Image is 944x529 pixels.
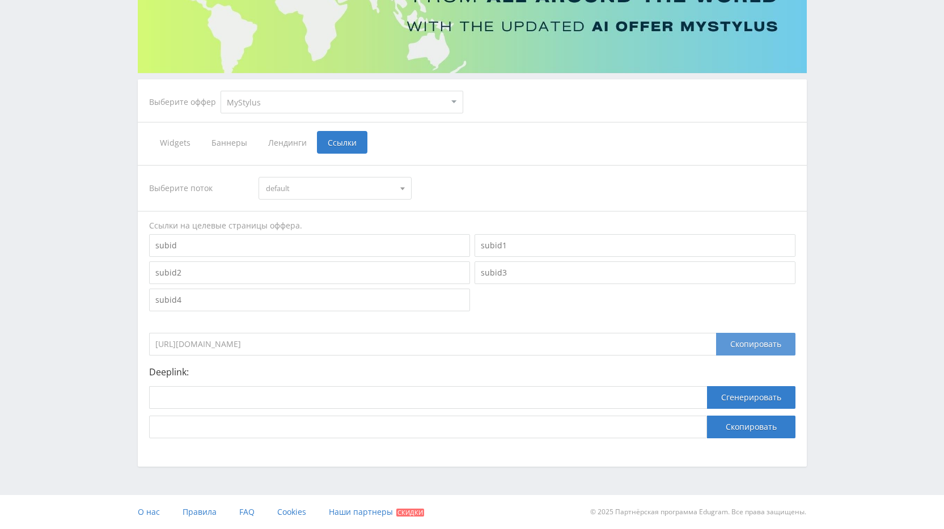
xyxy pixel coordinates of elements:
[149,98,221,107] div: Выберите оффер
[183,495,217,529] a: Правила
[317,131,367,154] span: Ссылки
[266,177,394,199] span: default
[329,506,393,517] span: Наши партнеры
[475,261,795,284] input: subid3
[149,177,248,200] div: Выберите поток
[257,131,317,154] span: Лендинги
[239,495,255,529] a: FAQ
[183,506,217,517] span: Правила
[149,289,470,311] input: subid4
[277,506,306,517] span: Cookies
[201,131,257,154] span: Баннеры
[138,495,160,529] a: О нас
[138,506,160,517] span: О нас
[707,386,795,409] button: Сгенерировать
[149,220,795,231] div: Ссылки на целевые страницы оффера.
[475,234,795,257] input: subid1
[707,416,795,438] button: Скопировать
[239,506,255,517] span: FAQ
[149,367,795,377] p: Deeplink:
[329,495,424,529] a: Наши партнеры Скидки
[149,261,470,284] input: subid2
[477,495,806,529] div: © 2025 Партнёрская программа Edugram. Все права защищены.
[277,495,306,529] a: Cookies
[716,333,795,356] div: Скопировать
[149,234,470,257] input: subid
[149,131,201,154] span: Widgets
[396,509,424,517] span: Скидки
